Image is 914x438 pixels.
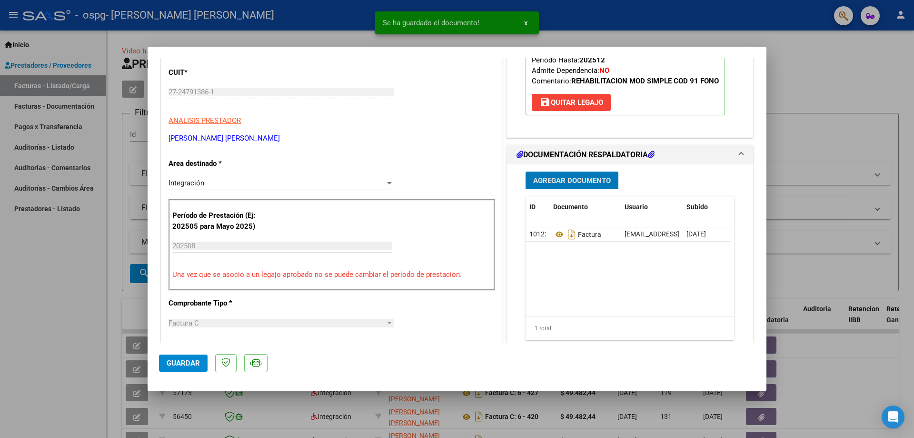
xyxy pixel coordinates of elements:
span: Factura C [169,319,199,327]
span: Subido [686,203,708,211]
p: Comprobante Tipo * [169,298,267,309]
span: Guardar [167,359,200,367]
p: [PERSON_NAME] [PERSON_NAME] [169,133,495,144]
button: Agregar Documento [526,172,618,189]
span: Integración [169,179,204,187]
datatable-header-cell: Subido [683,197,730,217]
p: CUIT [169,67,267,78]
button: x [517,14,535,31]
span: [EMAIL_ADDRESS][DOMAIN_NAME] - [PERSON_NAME] [625,230,786,238]
div: 1 total [526,316,734,340]
div: Open Intercom Messenger [882,406,904,428]
button: Quitar Legajo [532,94,611,111]
h1: DOCUMENTACIÓN RESPALDATORIA [517,149,655,161]
datatable-header-cell: Documento [549,197,621,217]
datatable-header-cell: Acción [730,197,778,217]
button: Guardar [159,355,208,372]
span: Factura [553,231,601,238]
span: Comentario: [532,77,719,85]
p: Período de Prestación (Ej: 202505 para Mayo 2025) [172,210,268,232]
span: ID [529,203,536,211]
span: ANALISIS PRESTADOR [169,116,241,125]
p: Una vez que se asoció a un legajo aprobado no se puede cambiar el período de prestación. [172,269,491,280]
span: Agregar Documento [533,176,611,185]
span: Documento [553,203,588,211]
span: Se ha guardado el documento! [383,18,479,28]
span: 10122 [529,230,548,238]
datatable-header-cell: ID [526,197,549,217]
span: [DATE] [686,230,706,238]
span: Quitar Legajo [539,98,603,107]
div: DOCUMENTACIÓN RESPALDATORIA [507,164,753,362]
mat-icon: save [539,96,551,108]
i: Descargar documento [566,227,578,242]
strong: 202512 [579,56,605,64]
span: Usuario [625,203,648,211]
span: x [524,19,527,27]
strong: REHABILITACION MOD SIMPLE COD 91 FONO [571,77,719,85]
mat-expansion-panel-header: DOCUMENTACIÓN RESPALDATORIA [507,145,753,164]
p: Area destinado * [169,158,267,169]
datatable-header-cell: Usuario [621,197,683,217]
strong: NO [599,66,609,75]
